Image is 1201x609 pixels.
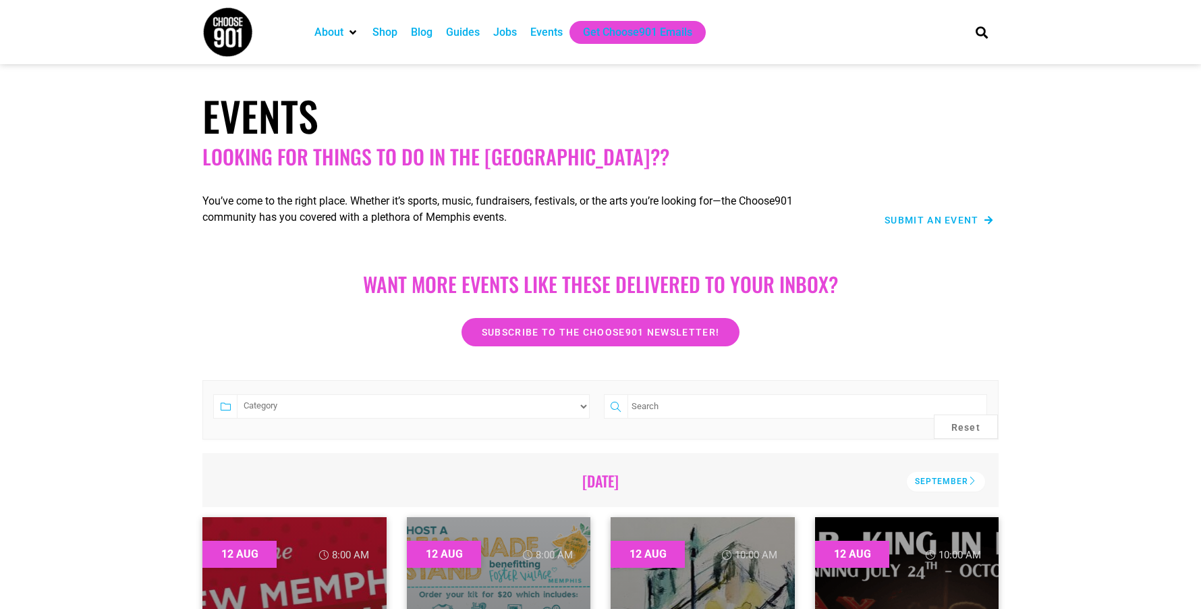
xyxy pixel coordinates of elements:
[583,24,692,41] a: Get Choose901 Emails
[202,91,999,140] h1: Events
[411,24,432,41] a: Blog
[885,215,979,225] span: Submit an Event
[446,24,480,41] a: Guides
[971,21,993,43] div: Search
[627,394,987,419] input: Search
[493,24,517,41] a: Jobs
[372,24,397,41] a: Shop
[308,21,366,44] div: About
[314,24,343,41] a: About
[221,472,980,489] h2: [DATE]
[308,21,953,44] nav: Main nav
[885,215,993,225] a: Submit an Event
[202,193,837,226] p: You’ve come to the right place. Whether it’s sports, music, fundraisers, festivals, or the arts y...
[934,415,999,439] button: Reset
[202,144,999,169] h2: Looking for things to do in the [GEOGRAPHIC_DATA]??
[462,318,739,346] a: Subscribe to the Choose901 newsletter!
[530,24,563,41] a: Events
[482,327,719,337] span: Subscribe to the Choose901 newsletter!
[216,272,985,296] h2: Want more EVENTS LIKE THESE DELIVERED TO YOUR INBOX?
